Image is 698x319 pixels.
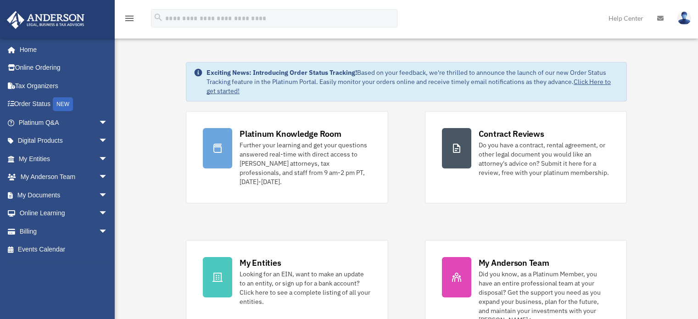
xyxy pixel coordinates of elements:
a: Click Here to get started! [207,78,611,95]
a: Online Ordering [6,59,122,77]
div: Contract Reviews [479,128,544,140]
span: arrow_drop_down [99,168,117,187]
a: Platinum Q&Aarrow_drop_down [6,113,122,132]
i: search [153,12,163,22]
i: menu [124,13,135,24]
a: Online Learningarrow_drop_down [6,204,122,223]
a: Contract Reviews Do you have a contract, rental agreement, or other legal document you would like... [425,111,627,203]
div: My Entities [240,257,281,269]
a: My Anderson Teamarrow_drop_down [6,168,122,186]
span: arrow_drop_down [99,222,117,241]
a: Events Calendar [6,241,122,259]
a: My Entitiesarrow_drop_down [6,150,122,168]
span: arrow_drop_down [99,186,117,205]
span: arrow_drop_down [99,132,117,151]
a: menu [124,16,135,24]
a: Order StatusNEW [6,95,122,114]
a: My Documentsarrow_drop_down [6,186,122,204]
a: Billingarrow_drop_down [6,222,122,241]
a: Tax Organizers [6,77,122,95]
a: Platinum Knowledge Room Further your learning and get your questions answered real-time with dire... [186,111,388,203]
a: Home [6,40,117,59]
a: Digital Productsarrow_drop_down [6,132,122,150]
div: NEW [53,97,73,111]
img: Anderson Advisors Platinum Portal [4,11,87,29]
img: User Pic [677,11,691,25]
div: Looking for an EIN, want to make an update to an entity, or sign up for a bank account? Click her... [240,269,371,306]
div: Based on your feedback, we're thrilled to announce the launch of our new Order Status Tracking fe... [207,68,619,95]
div: Further your learning and get your questions answered real-time with direct access to [PERSON_NAM... [240,140,371,186]
strong: Exciting News: Introducing Order Status Tracking! [207,68,357,77]
div: Platinum Knowledge Room [240,128,341,140]
div: Do you have a contract, rental agreement, or other legal document you would like an attorney's ad... [479,140,610,177]
span: arrow_drop_down [99,150,117,168]
span: arrow_drop_down [99,113,117,132]
span: arrow_drop_down [99,204,117,223]
div: My Anderson Team [479,257,549,269]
